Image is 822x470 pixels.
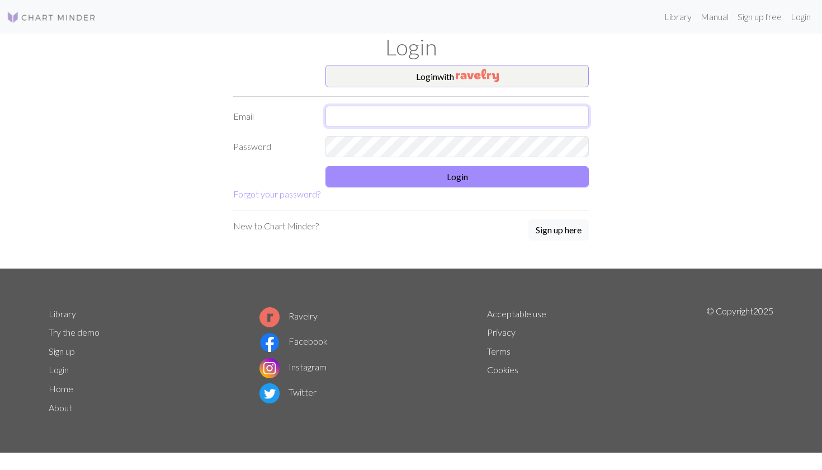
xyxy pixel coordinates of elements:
[226,136,319,157] label: Password
[49,346,75,356] a: Sign up
[259,307,280,327] img: Ravelry logo
[49,383,73,394] a: Home
[7,11,96,24] img: Logo
[49,327,100,337] a: Try the demo
[226,106,319,127] label: Email
[487,308,546,319] a: Acceptable use
[660,6,696,28] a: Library
[259,358,280,378] img: Instagram logo
[487,327,516,337] a: Privacy
[456,69,499,82] img: Ravelry
[528,219,589,241] button: Sign up here
[786,6,815,28] a: Login
[528,219,589,242] a: Sign up here
[233,219,319,233] p: New to Chart Minder?
[325,166,589,187] button: Login
[325,65,589,87] button: Loginwith
[42,34,780,60] h1: Login
[49,402,72,413] a: About
[733,6,786,28] a: Sign up free
[487,364,518,375] a: Cookies
[487,346,511,356] a: Terms
[259,383,280,403] img: Twitter logo
[49,308,76,319] a: Library
[233,189,320,199] a: Forgot your password?
[706,304,773,417] p: © Copyright 2025
[696,6,733,28] a: Manual
[259,332,280,352] img: Facebook logo
[259,336,328,346] a: Facebook
[259,311,318,321] a: Ravelry
[259,387,316,397] a: Twitter
[49,364,69,375] a: Login
[259,361,327,372] a: Instagram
